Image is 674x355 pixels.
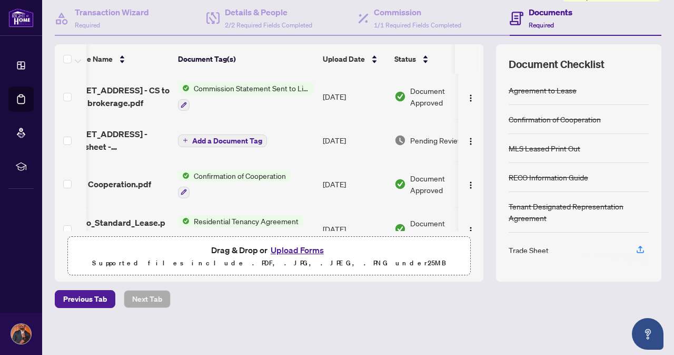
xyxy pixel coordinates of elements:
th: Upload Date [319,44,390,74]
img: Logo [467,226,475,235]
span: Status [394,53,416,65]
span: Add a Document Tag [192,137,262,145]
button: Status IconConfirmation of Cooperation [178,170,290,198]
h4: Details & People [225,6,312,18]
span: Drag & Drop or [211,243,327,257]
span: Document Approved [410,217,475,241]
img: Logo [467,94,475,102]
button: Next Tab [124,290,171,308]
button: Logo [462,88,479,105]
span: Form - Cooperation.pdf [62,178,151,190]
h4: Transaction Wizard [75,6,149,18]
th: (18) File Name [58,44,174,74]
span: Document Approved [410,172,475,196]
span: 2/2 Required Fields Completed [225,21,312,29]
th: Status [390,44,480,74]
span: Residential Tenancy Agreement [190,215,303,227]
div: RECO Information Guide [509,171,588,183]
button: Status IconCommission Statement Sent to Listing Brokerage [178,82,314,111]
span: Document Approved [410,85,475,108]
div: Tenant Designated Representation Agreement [509,200,649,224]
td: [DATE] [319,74,390,119]
img: Document Status [394,223,406,235]
img: Document Status [394,91,406,102]
button: Previous Tab [55,290,115,308]
button: Open asap [632,318,663,350]
img: Status Icon [178,82,190,94]
span: Pending Review [410,135,463,146]
span: (18) File Name [62,53,113,65]
img: logo [8,8,34,27]
div: Trade Sheet [509,244,549,256]
td: [DATE] [319,161,390,207]
span: Upload Date [323,53,365,65]
button: Logo [462,132,479,149]
td: [DATE] [319,119,390,161]
span: Commission Statement Sent to Listing Brokerage [190,82,314,94]
img: Status Icon [178,215,190,227]
button: Logo [462,176,479,193]
span: Ontario_Standard_Lease.pdf [62,216,170,242]
button: Upload Forms [267,243,327,257]
span: [STREET_ADDRESS] - trade sheet - [PERSON_NAME] to Review.pdf [62,128,170,153]
h4: Documents [529,6,572,18]
img: Status Icon [178,170,190,181]
div: Agreement to Lease [509,84,577,96]
h4: Commission [374,6,461,18]
td: [DATE] [319,207,390,252]
div: Confirmation of Cooperation [509,113,601,125]
img: Logo [467,181,475,189]
img: Profile Icon [11,324,31,344]
span: Confirmation of Cooperation [190,170,290,181]
button: Status IconResidential Tenancy Agreement [178,215,303,244]
span: Required [75,21,100,29]
span: Previous Tab [63,291,107,308]
img: Logo [467,137,475,146]
span: 1/1 Required Fields Completed [374,21,461,29]
span: Required [529,21,554,29]
div: MLS Leased Print Out [509,142,580,154]
span: plus [183,138,188,143]
button: Add a Document Tag [178,133,267,147]
img: Document Status [394,178,406,190]
p: Supported files include .PDF, .JPG, .JPEG, .PNG under 25 MB [74,257,464,270]
button: Add a Document Tag [178,135,267,147]
th: Document Tag(s) [174,44,319,74]
button: Logo [462,220,479,237]
span: Document Checklist [509,57,604,72]
span: Drag & Drop orUpload FormsSupported files include .PDF, .JPG, .JPEG, .PNG under25MB [68,237,470,276]
img: Document Status [394,135,406,146]
span: [STREET_ADDRESS] - CS to listing brokerage.pdf [62,84,170,109]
